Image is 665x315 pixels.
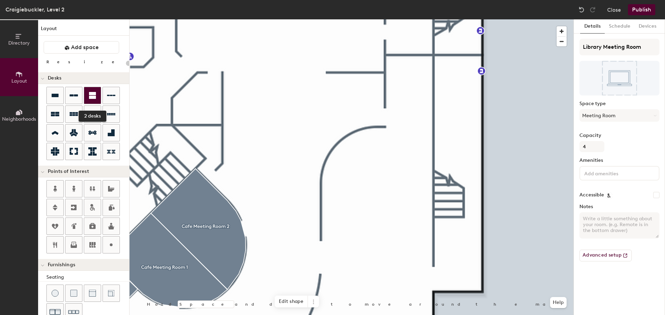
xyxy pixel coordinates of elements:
span: Points of Interest [48,169,89,174]
button: Close [607,4,621,15]
label: Accessible [579,192,604,198]
label: Space type [579,101,659,106]
div: Craigiebuckler, Level 2 [6,5,64,14]
label: Capacity [579,133,659,138]
button: Help [550,297,567,308]
button: Publish [628,4,655,15]
button: Cushion [65,285,82,302]
button: Meeting Room [579,109,659,122]
img: The space named Library Meeting Room [579,61,659,95]
span: Neighborhoods [2,116,36,122]
span: Desks [48,75,61,81]
button: Couch (middle) [84,285,101,302]
img: Stool [52,290,59,297]
span: Directory [8,40,30,46]
img: Couch (corner) [108,290,115,297]
button: Stool [46,285,64,302]
img: Couch (middle) [89,290,96,297]
input: Add amenities [583,169,645,177]
button: Details [580,19,605,34]
div: Seating [46,274,129,281]
label: Notes [579,204,659,210]
button: 2 desks [84,87,101,104]
button: Devices [635,19,660,34]
div: Resize [46,59,123,65]
button: Add space [44,41,119,54]
label: Amenities [579,158,659,163]
button: Schedule [605,19,635,34]
h1: Layout [38,25,129,36]
button: Advanced setup [579,250,632,261]
span: Add space [71,44,99,51]
button: Couch (corner) [103,285,120,302]
span: Edit shape [275,296,308,307]
img: Undo [578,6,585,13]
span: Layout [11,78,27,84]
img: Redo [589,6,596,13]
img: Cushion [70,290,77,297]
span: Furnishings [48,262,75,268]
